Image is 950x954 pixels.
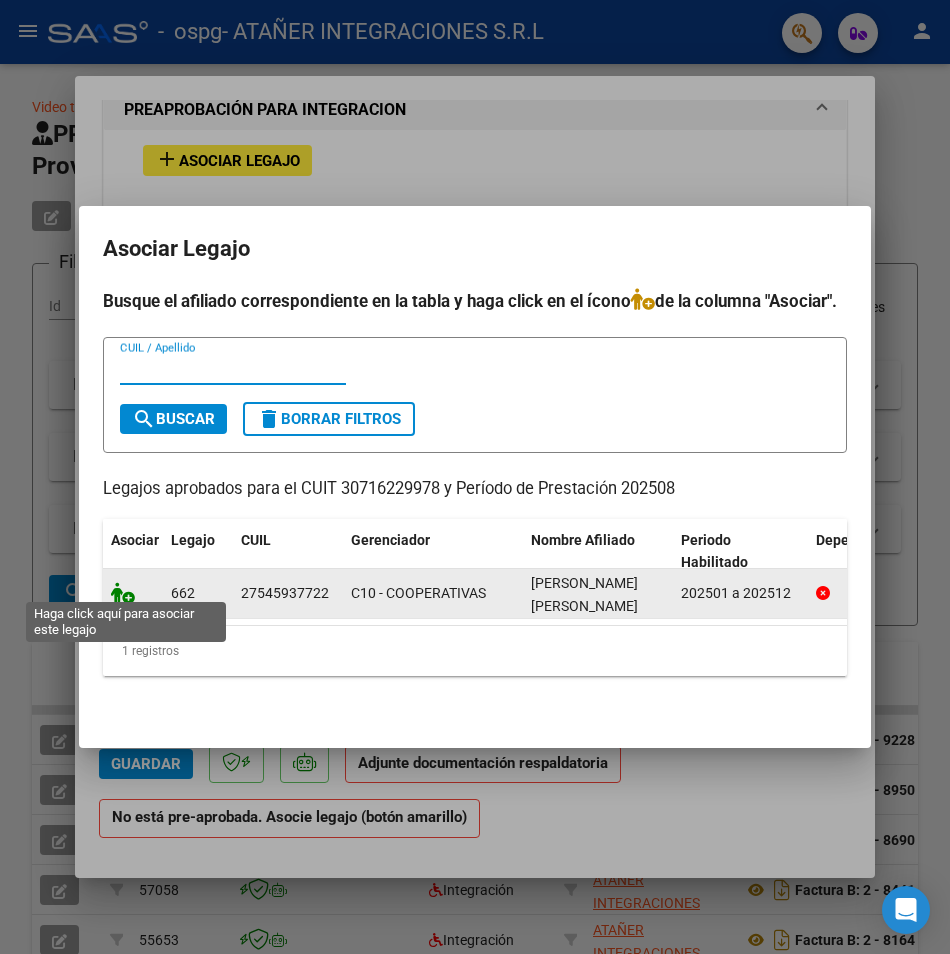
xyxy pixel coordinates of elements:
[171,532,215,548] span: Legajo
[163,519,233,585] datatable-header-cell: Legajo
[257,410,401,428] span: Borrar Filtros
[103,519,163,585] datatable-header-cell: Asociar
[351,585,486,601] span: C10 - COOPERATIVAS
[351,532,430,548] span: Gerenciador
[243,402,415,436] button: Borrar Filtros
[257,407,281,431] mat-icon: delete
[241,582,329,605] div: 27545937722
[120,404,227,434] button: Buscar
[673,519,808,585] datatable-header-cell: Periodo Habilitado
[171,585,195,601] span: 662
[103,288,847,314] h4: Busque el afiliado correspondiente en la tabla y haga click en el ícono de la columna "Asociar".
[241,532,271,548] span: CUIL
[816,532,900,548] span: Dependencia
[681,532,748,571] span: Periodo Habilitado
[103,477,847,502] p: Legajos aprobados para el CUIT 30716229978 y Período de Prestación 202508
[132,407,156,431] mat-icon: search
[132,410,215,428] span: Buscar
[103,230,847,268] h2: Asociar Legajo
[233,519,343,585] datatable-header-cell: CUIL
[681,582,800,605] div: 202501 a 202512
[523,519,673,585] datatable-header-cell: Nombre Afiliado
[882,886,930,934] div: Open Intercom Messenger
[111,532,159,548] span: Asociar
[103,626,847,676] div: 1 registros
[343,519,523,585] datatable-header-cell: Gerenciador
[531,575,638,614] span: ARAUJO ELUNEY LUCIANA
[531,532,635,548] span: Nombre Afiliado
